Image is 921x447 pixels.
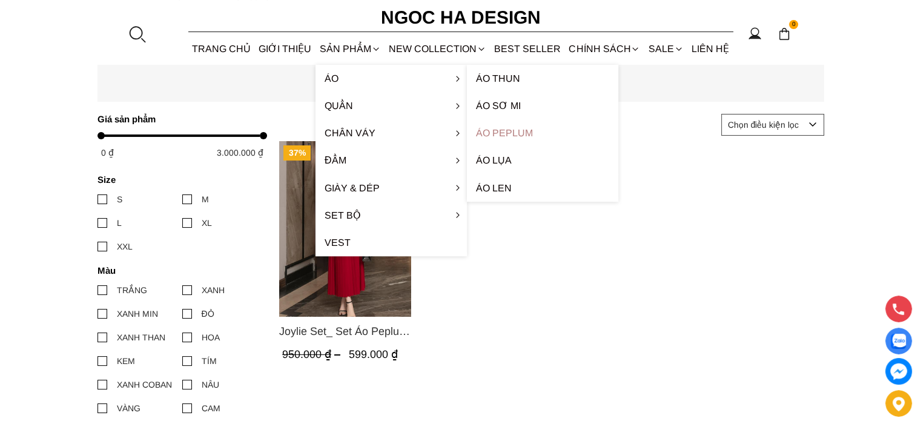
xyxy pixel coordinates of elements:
a: Đầm [315,147,467,174]
div: XL [202,216,212,230]
a: BEST SELLER [490,33,565,65]
div: XXL [117,240,133,253]
div: SẢN PHẨM [315,33,385,65]
div: XANH MIN [117,307,158,320]
a: Áo Peplum [467,119,618,147]
a: Chân váy [315,119,467,147]
a: Áo [315,65,467,92]
span: 0 ₫ [101,148,114,157]
a: LIÊN HỆ [687,33,733,65]
span: 950.000 ₫ [282,349,343,361]
a: Áo len [467,174,618,202]
img: img-CART-ICON-ksit0nf1 [777,27,791,41]
a: TRANG CHỦ [188,33,255,65]
div: KEM [117,354,135,368]
a: Áo sơ mi [467,92,618,119]
a: Vest [315,229,467,256]
img: Joylie Set_ Set Áo Peplum Vai Lệch, Chân Váy Dập Ly Màu Đỏ A956, CV120 [279,141,411,317]
div: XANH COBAN [117,378,172,391]
a: Set Bộ [315,202,467,229]
div: M [202,193,209,206]
a: messenger [885,358,912,385]
a: Quần [315,92,467,119]
a: Link to Joylie Set_ Set Áo Peplum Vai Lệch, Chân Váy Dập Ly Màu Đỏ A956, CV120 [279,323,411,340]
span: 599.000 ₫ [349,349,398,361]
div: NÂU [202,378,219,391]
div: XANH THAN [117,331,165,344]
div: S [117,193,122,206]
div: ĐỎ [202,307,214,320]
div: VÀNG [117,402,140,415]
a: Display image [885,328,912,354]
span: Joylie Set_ Set Áo Peplum Vai Lệch, Chân Váy Dập Ly Màu Đỏ A956, CV120 [279,323,411,340]
div: HOA [202,331,220,344]
div: TÍM [202,354,217,368]
span: 3.000.000 ₫ [217,148,263,157]
a: GIỚI THIỆU [255,33,315,65]
a: Ngoc Ha Design [370,3,552,32]
div: CAM [202,402,220,415]
h4: Giá sản phẩm [97,114,259,124]
h4: Size [97,174,259,185]
div: Chính sách [565,33,644,65]
a: Product image - Joylie Set_ Set Áo Peplum Vai Lệch, Chân Váy Dập Ly Màu Đỏ A956, CV120 [279,141,411,317]
a: Giày & Dép [315,174,467,202]
p: Chân váy dập ly [97,64,824,92]
img: Display image [891,334,906,349]
div: TRẮNG [117,283,147,297]
a: SALE [644,33,687,65]
h4: Màu [97,265,259,276]
a: NEW COLLECTION [385,33,490,65]
a: Áo lụa [467,147,618,174]
div: L [117,216,122,230]
div: XANH [202,283,225,297]
a: Áo thun [467,65,618,92]
span: 0 [789,20,799,30]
